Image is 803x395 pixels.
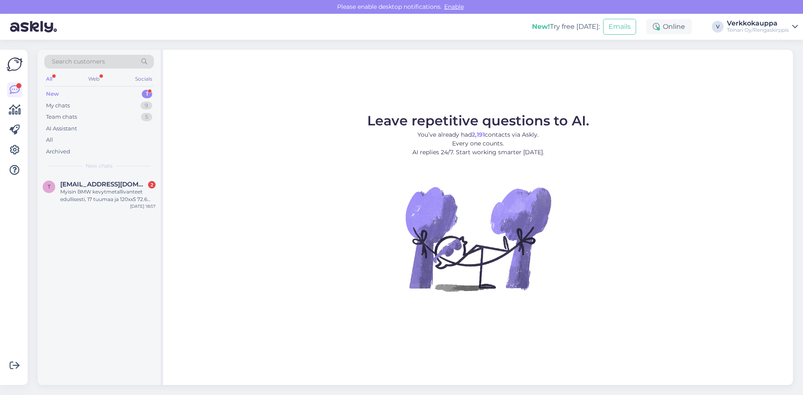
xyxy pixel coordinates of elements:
[46,136,53,144] div: All
[46,125,77,133] div: AI Assistant
[48,183,51,190] span: T
[130,203,156,209] div: [DATE] 18:57
[442,3,466,10] span: Enable
[141,102,152,110] div: 9
[727,27,789,33] div: Teinari Oy/Rengaskirppis
[60,181,147,188] span: Tuomothalonen@gmail.com
[52,57,105,66] span: Search customers
[712,21,724,33] div: V
[87,74,101,84] div: Web
[46,102,70,110] div: My chats
[472,131,485,138] b: 2,191
[727,20,789,27] div: Verkkokauppa
[646,19,692,34] div: Online
[7,56,23,72] img: Askly Logo
[86,162,113,170] span: New chats
[148,181,156,189] div: 2
[603,19,636,35] button: Emails
[367,130,589,157] p: You’ve already had contacts via Askly. Every one counts. AI replies 24/7. Start working smarter [...
[142,90,152,98] div: 1
[46,90,59,98] div: New
[532,22,600,32] div: Try free [DATE]:
[367,112,589,129] span: Leave repetitive questions to AI.
[141,113,152,121] div: 5
[403,163,553,314] img: No Chat active
[46,148,70,156] div: Archived
[44,74,54,84] div: All
[133,74,154,84] div: Socials
[727,20,798,33] a: VerkkokauppaTeinari Oy/Rengaskirppis
[532,23,550,31] b: New!
[46,113,77,121] div: Team chats
[60,188,156,203] div: Myisin BMW kevytmetallivanteet edullisesti, 17 tuumaa ja 120xx5 72.6 [DOMAIN_NAME]. [PERSON_NAME]...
